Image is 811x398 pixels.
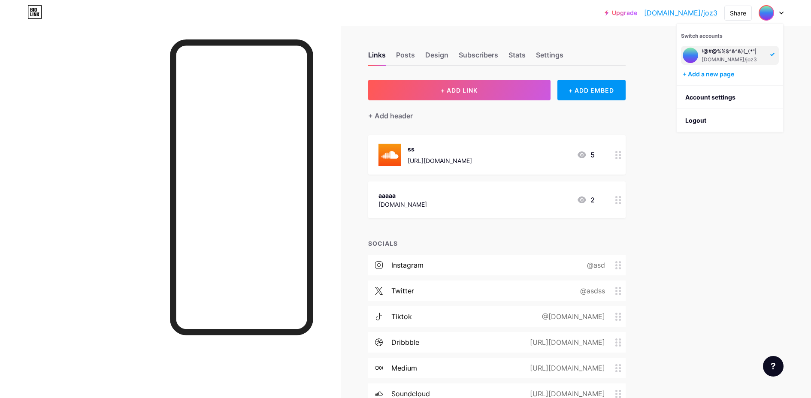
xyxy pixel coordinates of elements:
div: + Add a new page [683,70,779,78]
div: Settings [536,50,563,65]
div: Links [368,50,386,65]
div: Share [730,9,746,18]
img: ss [378,144,401,166]
div: Design [425,50,448,65]
div: twitter [391,286,414,296]
div: [DOMAIN_NAME] [378,200,427,209]
span: Switch accounts [681,33,723,39]
div: dribbble [391,337,419,347]
div: [DOMAIN_NAME]/joz3 [702,56,765,63]
li: Logout [677,109,783,132]
img: joz3 [683,48,698,63]
div: @asdss [566,286,615,296]
div: [URL][DOMAIN_NAME] [516,363,615,373]
div: ss [408,145,472,154]
a: [DOMAIN_NAME]/joz3 [644,8,717,18]
div: aaaaa [378,191,427,200]
a: Upgrade [605,9,637,16]
div: [URL][DOMAIN_NAME] [516,337,615,347]
div: @[DOMAIN_NAME] [528,311,615,322]
div: + Add header [368,111,413,121]
div: !@#@%%$^&^&)(_(*"| [702,48,765,55]
span: + ADD LINK [441,87,478,94]
div: Posts [396,50,415,65]
div: @asd [573,260,615,270]
div: Stats [508,50,526,65]
div: + ADD EMBED [557,80,626,100]
div: 5 [577,150,595,160]
div: SOCIALS [368,239,626,248]
div: tiktok [391,311,412,322]
button: + ADD LINK [368,80,551,100]
div: Subscribers [459,50,498,65]
div: [URL][DOMAIN_NAME] [408,156,472,165]
img: joz3 [760,6,773,20]
div: medium [391,363,417,373]
a: Account settings [677,86,783,109]
div: 2 [577,195,595,205]
div: instagram [391,260,424,270]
